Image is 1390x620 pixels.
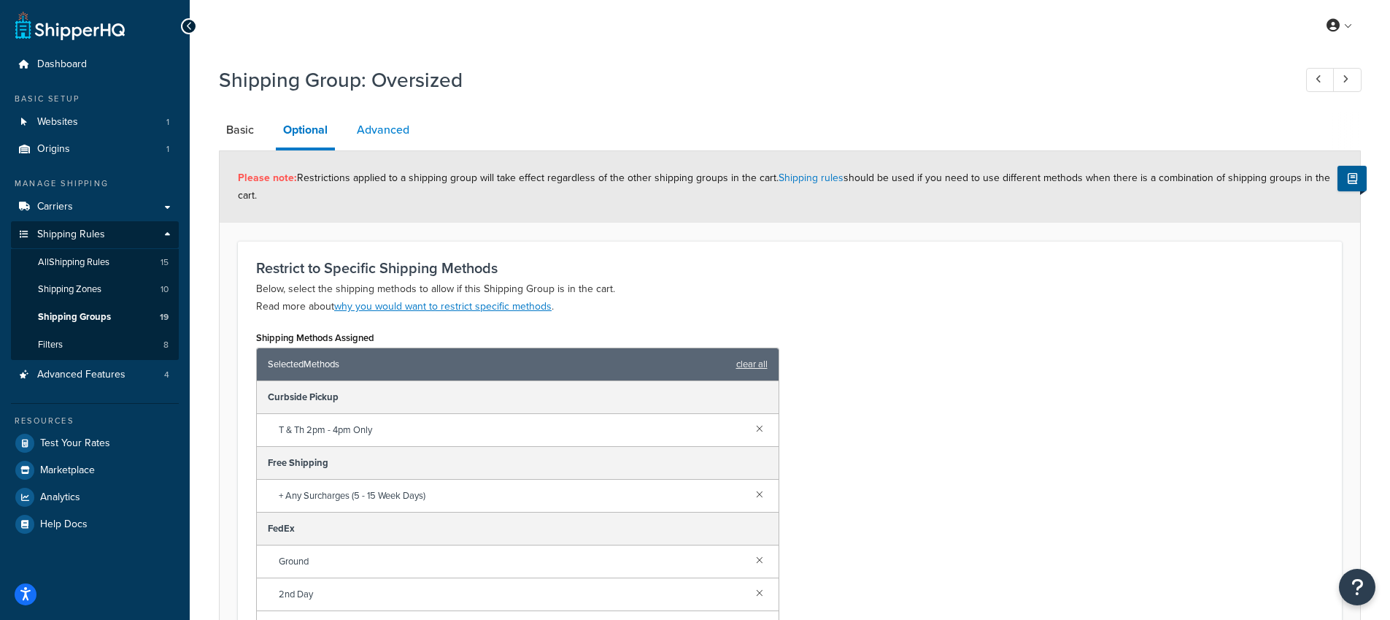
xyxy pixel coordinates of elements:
span: Origins [37,143,70,156]
span: Shipping Zones [38,283,101,296]
span: Dashboard [37,58,87,71]
a: Filters8 [11,332,179,359]
a: AllShipping Rules15 [11,249,179,276]
a: Basic [219,112,261,148]
span: Shipping Rules [37,229,105,241]
li: Websites [11,109,179,136]
a: Shipping Rules [11,221,179,248]
span: Shipping Groups [38,311,111,324]
span: Analytics [40,491,80,504]
span: Websites [37,116,78,129]
span: Help Docs [40,518,88,531]
button: Open Resource Center [1339,569,1375,605]
div: Basic Setup [11,93,179,105]
a: Advanced Features4 [11,361,179,389]
span: 4 [164,369,169,381]
div: Resources [11,415,179,427]
span: 1 [166,116,169,129]
span: Selected Methods [268,354,729,375]
a: Test Your Rates [11,430,179,456]
span: 2nd Day [279,584,744,605]
span: 15 [161,256,169,269]
a: Previous Record [1306,68,1335,92]
div: FedEx [257,513,779,546]
div: Free Shipping [257,447,779,480]
a: Analytics [11,484,179,510]
span: Filters [38,339,63,351]
a: Shipping rules [779,170,843,185]
a: Shipping Zones10 [11,276,179,303]
a: Next Record [1333,68,1362,92]
button: Show Help Docs [1337,166,1367,191]
span: Carriers [37,201,73,213]
span: 10 [161,283,169,296]
span: 8 [163,339,169,351]
a: Origins1 [11,136,179,163]
li: Shipping Groups [11,304,179,331]
a: clear all [736,354,768,375]
span: Advanced Features [37,369,126,381]
span: All Shipping Rules [38,256,109,269]
a: Marketplace [11,457,179,483]
span: 19 [160,311,169,324]
span: Test Your Rates [40,437,110,450]
span: T & Th 2pm - 4pm Only [279,420,744,440]
span: Ground [279,551,744,572]
div: Curbside Pickup [257,381,779,414]
div: Manage Shipping [11,177,179,190]
strong: Please note: [238,170,297,185]
span: 1 [166,143,169,156]
a: Shipping Groups19 [11,304,179,331]
h1: Shipping Group: Oversized [219,66,1279,94]
span: + Any Surcharges (5 - 15 Week Days) [279,486,744,506]
span: Restrictions applied to a shipping group will take effect regardless of the other shipping groups... [238,170,1330,203]
a: Help Docs [11,511,179,537]
a: Dashboard [11,51,179,78]
a: Optional [276,112,335,150]
a: Websites1 [11,109,179,136]
li: Shipping Zones [11,276,179,303]
li: Advanced Features [11,361,179,389]
li: Filters [11,332,179,359]
li: Origins [11,136,179,163]
p: Below, select the shipping methods to allow if this Shipping Group is in the cart. Read more about . [256,280,1324,315]
h3: Restrict to Specific Shipping Methods [256,260,1324,276]
li: Shipping Rules [11,221,179,360]
a: why you would want to restrict specific methods [334,299,552,314]
a: Advanced [350,112,417,148]
a: Carriers [11,194,179,221]
span: Marketplace [40,464,95,477]
label: Shipping Methods Assigned [256,332,374,343]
